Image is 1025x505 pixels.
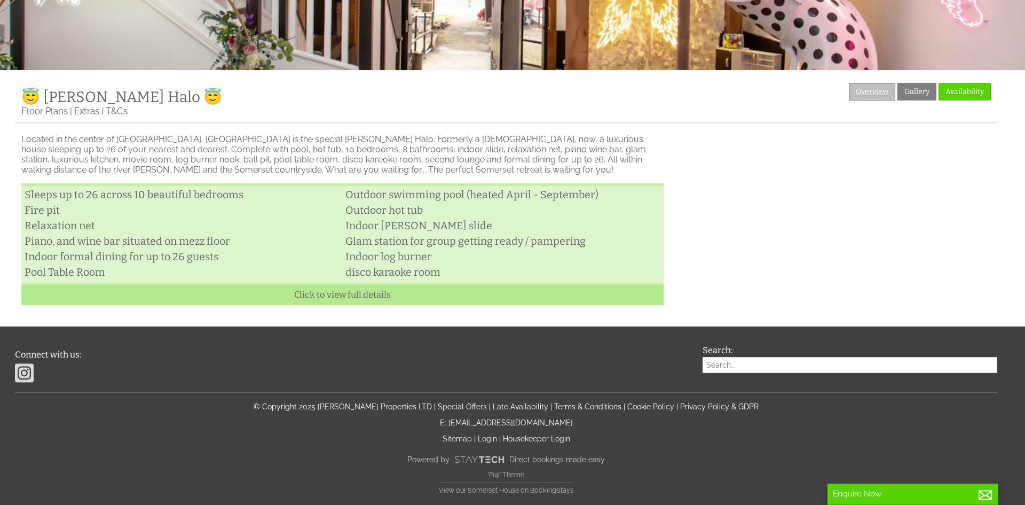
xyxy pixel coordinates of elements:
[676,402,678,411] span: |
[703,345,997,355] h3: Search:
[443,434,472,443] a: Sitemap
[21,88,222,106] a: 😇 [PERSON_NAME] Halo 😇
[454,453,505,466] img: scrumpy.png
[342,265,663,280] li: disco karaoke room
[438,402,487,411] a: Special Offers
[554,402,621,411] a: Terms & Conditions
[342,249,663,265] li: Indoor log burner
[15,362,34,384] img: Instagram
[624,402,625,411] span: |
[474,434,476,443] span: |
[342,234,663,249] li: Glam station for group getting ready / pampering
[680,402,759,411] a: Privacy Policy & GDPR
[21,265,342,280] li: Pool Table Room
[833,489,993,499] p: Enquire Now
[21,283,664,305] a: Click to view full details
[21,218,342,234] li: Relaxation net
[342,218,663,234] li: Indoor [PERSON_NAME] slide
[434,402,436,411] span: |
[489,402,491,411] span: |
[106,106,128,116] a: T&Cs
[493,402,548,411] a: Late Availability
[342,203,663,218] li: Outdoor hot tub
[74,106,99,116] a: Extras
[342,187,663,203] li: Outdoor swimming pool (heated April - September)
[254,402,432,411] a: © Copyright 2025 [PERSON_NAME] Properties LTD
[499,434,501,443] span: |
[503,434,570,443] a: Housekeeper Login
[21,249,342,265] li: Indoor formal dining for up to 26 guests
[627,402,674,411] a: Cookie Policy
[15,349,683,360] h3: Connect with us:
[939,83,991,100] a: Availability
[439,483,573,494] a: View our Somerset House on BookingStays
[849,83,895,100] a: Overview
[478,434,497,443] a: Login
[21,187,342,203] li: Sleeps up to 26 across 10 beautiful bedrooms
[15,471,997,479] p: 'Fuji' Theme
[440,418,573,427] a: E: [EMAIL_ADDRESS][DOMAIN_NAME]
[703,357,997,373] input: Search...
[15,450,997,469] a: Powered byDirect bookings made easy
[21,134,664,175] p: Located in the center of [GEOGRAPHIC_DATA], [GEOGRAPHIC_DATA] is the special [PERSON_NAME] Halo. ...
[550,402,552,411] span: |
[21,106,68,116] a: Floor Plans
[21,203,342,218] li: Fire pit
[897,83,936,100] a: Gallery
[21,234,342,249] li: Piano, and wine bar situated on mezz floor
